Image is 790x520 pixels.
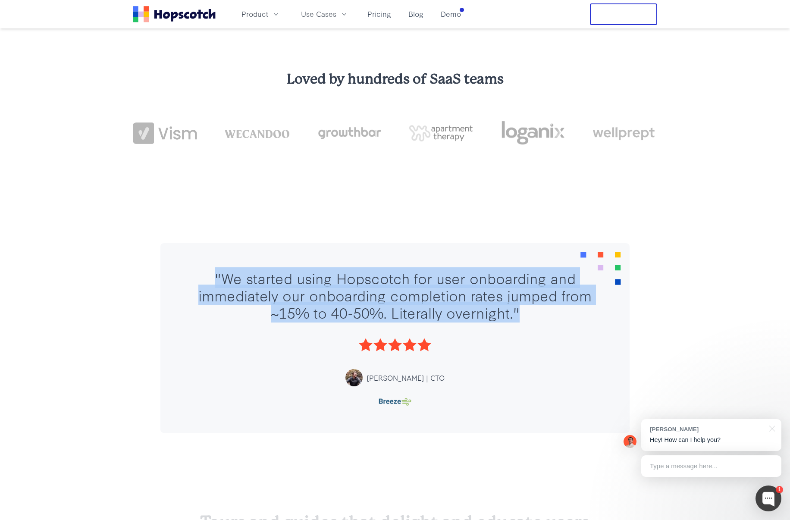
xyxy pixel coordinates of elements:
[650,425,764,433] div: [PERSON_NAME]
[301,9,336,19] span: Use Cases
[133,122,197,144] img: vism logo
[236,7,285,21] button: Product
[437,7,464,21] a: Demo
[409,125,473,141] img: png-apartment-therapy-house-studio-apartment-home
[374,397,416,407] img: Breeze logo
[367,373,445,383] div: [PERSON_NAME] | CTO
[133,70,657,89] h3: Loved by hundreds of SaaS teams
[241,9,268,19] span: Product
[364,7,395,21] a: Pricing
[650,435,773,445] p: Hey! How can I help you?
[133,6,216,22] a: Home
[296,7,354,21] button: Use Cases
[501,116,565,150] img: loganix-logo
[345,369,363,386] img: Lucas Fraser
[590,3,657,25] button: Free Trial
[317,127,381,139] img: growthbar-logo
[624,435,636,448] img: Mark Spera
[593,124,657,142] img: wellprept logo
[405,7,427,21] a: Blog
[641,455,781,477] div: Type a message here...
[225,128,289,138] img: wecandoo-logo
[186,269,604,321] div: "We started using Hopscotch for user onboarding and immediately our onboarding completion rates j...
[776,486,783,493] div: 1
